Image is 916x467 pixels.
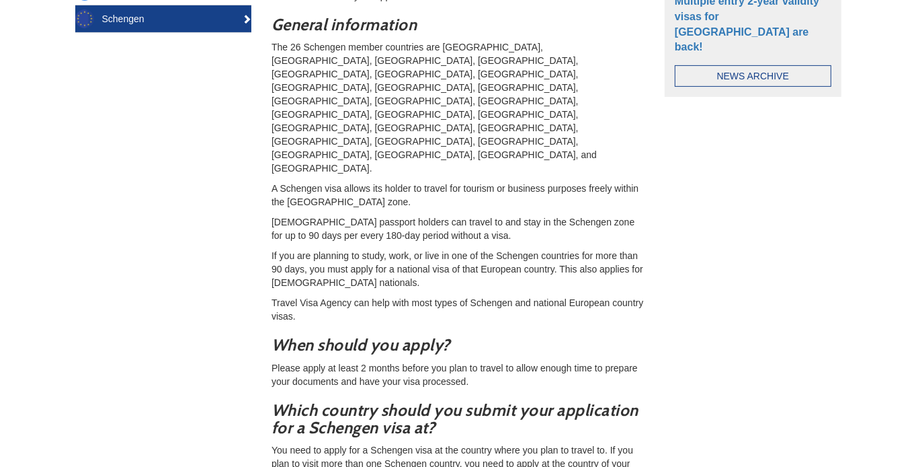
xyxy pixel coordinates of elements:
[272,15,417,34] em: General information
[272,400,638,437] em: Which country should you submit your application for a Schengen visa at?
[272,335,450,355] em: When should you apply?
[272,40,644,175] p: The 26 Schengen member countries are [GEOGRAPHIC_DATA], [GEOGRAPHIC_DATA], [GEOGRAPHIC_DATA], [GE...
[272,361,644,388] p: Please apply at least 2 months before you plan to travel to allow enough time to prepare your doc...
[75,5,252,32] a: Schengen
[272,296,644,323] p: Travel Visa Agency can help with most types of Schengen and national European country visas.
[272,249,644,289] p: If you are planning to study, work, or live in one of the Schengen countries for more than 90 day...
[675,65,831,87] a: News Archive
[272,182,644,209] p: A Schengen visa allows its holder to travel for tourism or business purposes freely within the [G...
[272,215,644,242] p: [DEMOGRAPHIC_DATA] passport holders can travel to and stay in the Schengen zone for up to 90 days...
